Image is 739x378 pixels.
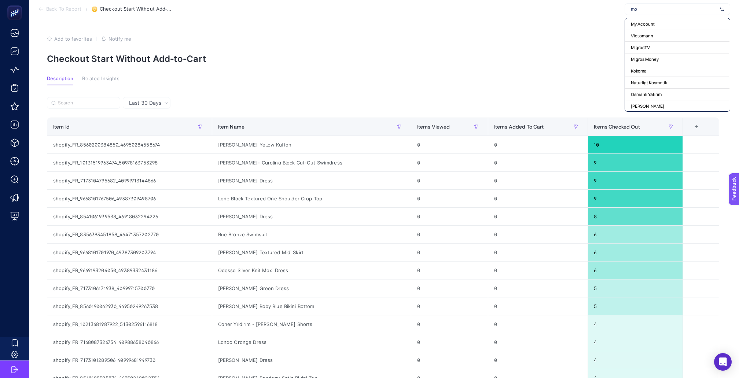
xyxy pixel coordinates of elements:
span: Items Checked Out [594,124,640,130]
div: 6 [588,244,683,261]
span: Checkout Start Without Add‑to‑Cart [100,6,173,12]
div: 0 [488,226,588,243]
div: 0 [411,154,488,171]
span: MigrosTV [631,45,650,51]
div: 4 [588,351,683,369]
span: [PERSON_NAME] [631,103,664,109]
div: Odessa Silver Knit Maxi Dress [212,262,411,279]
div: 6 [588,262,683,279]
div: [PERSON_NAME] Baby Blue Bikini Bottom [212,297,411,315]
div: shopify_FR_8560190062930_46950249267538 [47,297,212,315]
span: Related Insights [82,76,120,82]
span: Description [47,76,73,82]
div: 0 [488,172,588,189]
span: My Account [631,21,655,27]
div: [PERSON_NAME] Dress [212,208,411,225]
img: svg%3e [720,5,724,13]
span: Item Name [218,124,245,130]
div: 4 [588,315,683,333]
p: Checkout Start Without Add‑to‑Cart [47,53,721,64]
span: Naturligt Kosmetik [631,80,667,86]
div: 5 [588,279,683,297]
div: 0 [411,226,488,243]
span: / [86,6,88,12]
div: [PERSON_NAME]- Carolina Black Cut-Out Swimdress [212,154,411,171]
div: 10 [588,136,683,153]
div: 5 [588,297,683,315]
div: 0 [411,208,488,225]
div: 9 [588,190,683,207]
div: + [690,124,703,130]
input: Search [58,100,116,106]
div: 0 [411,244,488,261]
div: 6 [588,226,683,243]
button: Notify me [101,36,131,42]
span: Items Viewed [417,124,450,130]
div: shopify_FR_8560200384850_46950284558674 [47,136,212,153]
div: shopify_FR_10213681987922_51302596116818 [47,315,212,333]
div: 0 [488,244,588,261]
div: shopify_FR_9669193204050_49389332431186 [47,262,212,279]
button: Add to favorites [47,36,92,42]
div: shopify_FR_7173104795682_40999713144866 [47,172,212,189]
div: 0 [411,190,488,207]
div: [PERSON_NAME] Dress [212,351,411,369]
div: 4 [588,333,683,351]
div: 0 [411,279,488,297]
div: shopify_FR_8356393451858_46471357202770 [47,226,212,243]
div: 9 [588,154,683,171]
div: 0 [488,208,588,225]
div: 8 [588,208,683,225]
div: Lane Black Textured One Shoulder Crop Top [212,190,411,207]
button: Description [47,76,73,85]
span: Notify me [109,36,131,42]
div: 0 [411,262,488,279]
div: Lanao Orange Dress [212,333,411,351]
button: Related Insights [82,76,120,85]
div: [PERSON_NAME] Dress [212,172,411,189]
div: [PERSON_NAME] Textured Midi Skirt [212,244,411,261]
div: 0 [488,279,588,297]
div: 0 [411,172,488,189]
div: 0 [411,333,488,351]
span: Viessmann [631,33,653,39]
div: 9 [588,172,683,189]
div: shopify_FR_10131519963474_50978163753298 [47,154,212,171]
div: 0 [488,315,588,333]
div: 0 [488,190,588,207]
span: Osmanlı Yatırım [631,92,662,97]
div: 0 [488,351,588,369]
div: shopify_FR_7168087326754_40988658040866 [47,333,212,351]
div: shopify_FR_7173106171938_40999715700770 [47,279,212,297]
div: 0 [411,297,488,315]
input: Konyalı Saat [631,6,717,12]
span: Back To Report [46,6,81,12]
span: Last 30 Days [129,99,161,107]
div: [PERSON_NAME] Yellow Kaftan [212,136,411,153]
div: 0 [411,136,488,153]
div: 0 [488,136,588,153]
div: shopify_FR_8541061939538_46918032294226 [47,208,212,225]
span: Feedback [4,2,28,8]
span: Migros Money [631,56,659,62]
div: 0 [488,154,588,171]
div: shopify_FR_7173101289506_40999681949730 [47,351,212,369]
div: 0 [411,315,488,333]
div: [PERSON_NAME] Green Dress [212,279,411,297]
div: Caner Yıldırım - [PERSON_NAME] Shorts [212,315,411,333]
div: Rue Bronze Swimsuit [212,226,411,243]
span: Add to favorites [54,36,92,42]
div: Open Intercom Messenger [714,353,732,371]
span: Items Added To Cart [494,124,544,130]
span: Kokoma [631,68,647,74]
div: 0 [411,351,488,369]
div: 5 items selected [689,124,695,140]
div: shopify_FR_9668101767506_49387309498706 [47,190,212,207]
div: 0 [488,262,588,279]
div: 0 [488,333,588,351]
div: 0 [488,297,588,315]
div: shopify_FR_9668101701970_49387309203794 [47,244,212,261]
span: Item Id [53,124,70,130]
